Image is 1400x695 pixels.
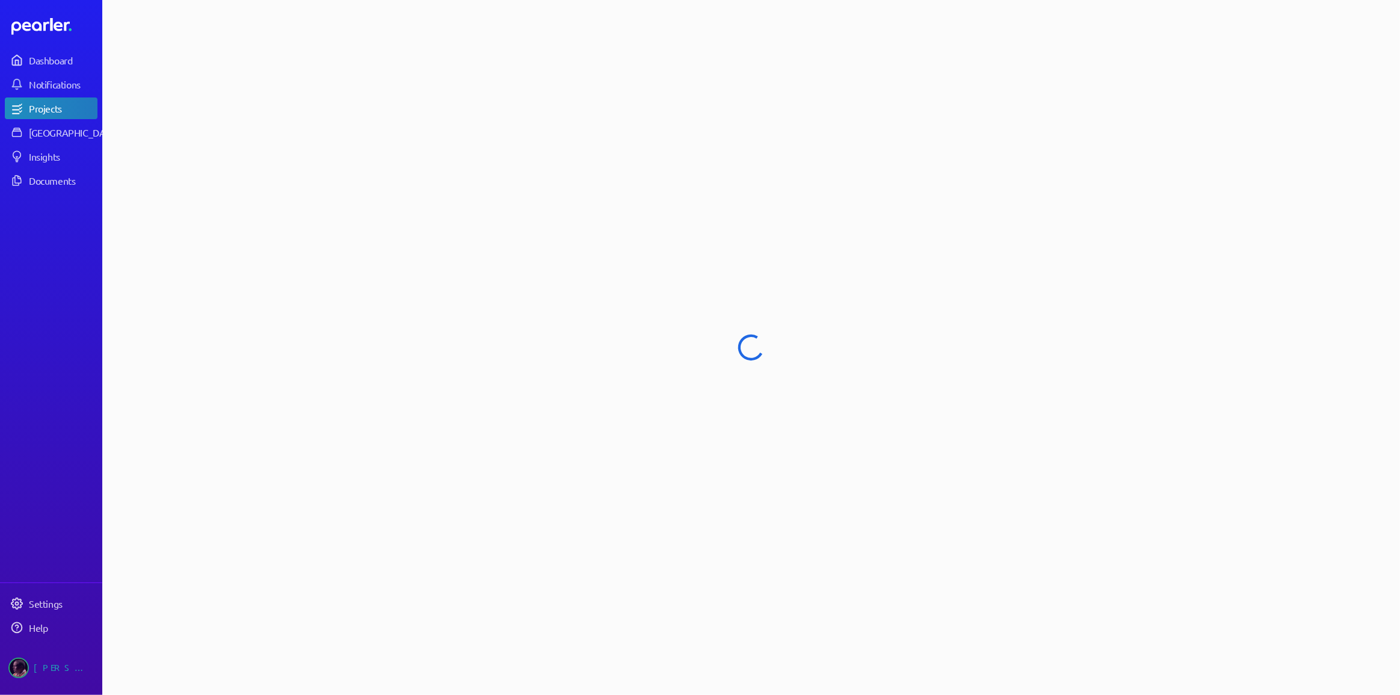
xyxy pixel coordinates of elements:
a: Insights [5,146,97,167]
a: Settings [5,593,97,614]
img: Ryan Baird [8,658,29,678]
div: Documents [29,175,96,187]
a: Projects [5,97,97,119]
div: Insights [29,150,96,162]
a: Ryan Baird's photo[PERSON_NAME] [5,653,97,683]
a: Dashboard [11,18,97,35]
a: Dashboard [5,49,97,71]
div: Help [29,622,96,634]
a: Documents [5,170,97,191]
div: [GEOGRAPHIC_DATA] [29,126,119,138]
a: Help [5,617,97,638]
div: Projects [29,102,96,114]
a: [GEOGRAPHIC_DATA] [5,122,97,143]
div: Dashboard [29,54,96,66]
div: Notifications [29,78,96,90]
a: Notifications [5,73,97,95]
div: Settings [29,598,96,610]
div: [PERSON_NAME] [34,658,94,678]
